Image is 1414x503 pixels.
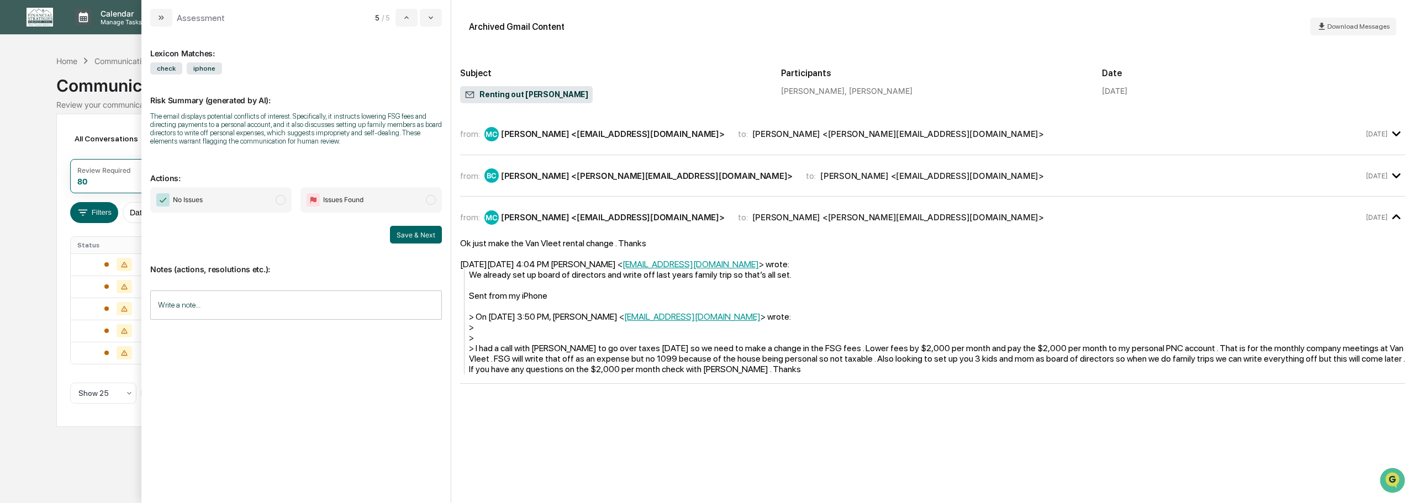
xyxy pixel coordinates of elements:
span: Issues Found [323,194,363,205]
a: [EMAIL_ADDRESS][DOMAIN_NAME] [624,311,761,322]
div: [PERSON_NAME] <[EMAIL_ADDRESS][DOMAIN_NAME]> [501,129,725,139]
span: check [150,62,182,75]
span: Download Messages [1327,23,1390,30]
div: [PERSON_NAME] <[PERSON_NAME][EMAIL_ADDRESS][DOMAIN_NAME]> [752,129,1044,139]
div: Home [56,56,77,66]
button: Filters [70,202,118,223]
button: Date:[DATE] - [DATE] [123,202,213,223]
span: iphone [187,62,222,75]
div: [PERSON_NAME], [PERSON_NAME] [781,86,1084,96]
div: Archived Gmail Content [469,22,564,32]
span: / 5 [382,13,393,22]
span: Preclearance [22,139,71,150]
span: from: [460,212,480,223]
div: Assessment [177,13,225,23]
div: [PERSON_NAME] <[PERSON_NAME][EMAIL_ADDRESS][DOMAIN_NAME]> [501,171,793,181]
img: logo [27,8,53,27]
div: Review your communication records across channels [56,100,1357,109]
div: We're available if you need us! [38,96,140,104]
p: How can we help? [11,23,201,41]
a: Powered byPylon [78,187,134,195]
div: 🖐️ [11,140,20,149]
a: 🔎Data Lookup [7,156,74,176]
p: Calendar [92,9,147,18]
span: Attestations [91,139,137,150]
div: [PERSON_NAME] <[EMAIL_ADDRESS][DOMAIN_NAME]> [501,212,725,223]
h2: Subject [460,68,763,78]
p: Risk Summary (generated by AI): [150,82,442,105]
span: to: [806,171,816,181]
a: 🖐️Preclearance [7,135,76,155]
div: [DATE] [1102,86,1127,96]
time: Wednesday, September 10, 2025 at 4:09:13 PM [1366,213,1387,221]
div: Start new chat [38,84,181,96]
span: to: [738,129,748,139]
div: [DATE][DATE] 4:04 PM [PERSON_NAME] < > wrote: [460,259,1405,269]
img: Checkmark [156,193,170,207]
h2: Date [1102,68,1405,78]
iframe: Open customer support [1379,467,1408,496]
th: Status [71,237,165,253]
h2: Participants [781,68,1084,78]
button: Download Messages [1310,18,1396,35]
div: 🔎 [11,161,20,170]
blockquote: We already set up board of directors and write off last years family trip so that’s all set. Sent... [464,269,1406,374]
span: Data Lookup [22,160,70,171]
span: 5 [375,13,379,22]
p: Notes (actions, resolutions etc.): [150,251,442,274]
a: [EMAIL_ADDRESS][DOMAIN_NAME] [622,259,759,269]
span: No Issues [173,194,203,205]
span: Renting out [PERSON_NAME] [465,89,588,100]
div: Review Required [77,166,130,174]
div: MC [484,210,499,225]
div: Lexicon Matches: [150,35,442,58]
img: 1746055101610-c473b297-6a78-478c-a979-82029cc54cd1 [11,84,31,104]
p: Actions: [150,160,442,183]
span: to: [738,212,748,223]
div: [PERSON_NAME] <[EMAIL_ADDRESS][DOMAIN_NAME]> [820,171,1044,181]
div: The email displays potential conflicts of interest. Specifically, it instructs lowering FSG fees ... [150,112,442,145]
div: MC [484,127,499,141]
p: Manage Tasks [92,18,147,26]
span: from: [460,171,480,181]
a: 🗄️Attestations [76,135,141,155]
div: 🗄️ [80,140,89,149]
span: from: [460,129,480,139]
div: Communications Archive [56,67,1357,96]
button: Start new chat [188,88,201,101]
time: Wednesday, September 10, 2025 at 3:50:38 PM [1366,130,1387,138]
div: BC [484,168,499,183]
span: Pylon [110,187,134,195]
div: Communications Archive [94,56,184,66]
div: 80 [77,177,87,186]
button: Save & Next [390,226,442,243]
img: Flag [307,193,320,207]
div: Ok just make the Van Vleet rental change . Thanks [460,238,1405,248]
div: All Conversations [70,130,154,147]
div: [PERSON_NAME] <[PERSON_NAME][EMAIL_ADDRESS][DOMAIN_NAME]> [752,212,1044,223]
time: Wednesday, September 10, 2025 at 4:04:09 PM [1366,172,1387,180]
